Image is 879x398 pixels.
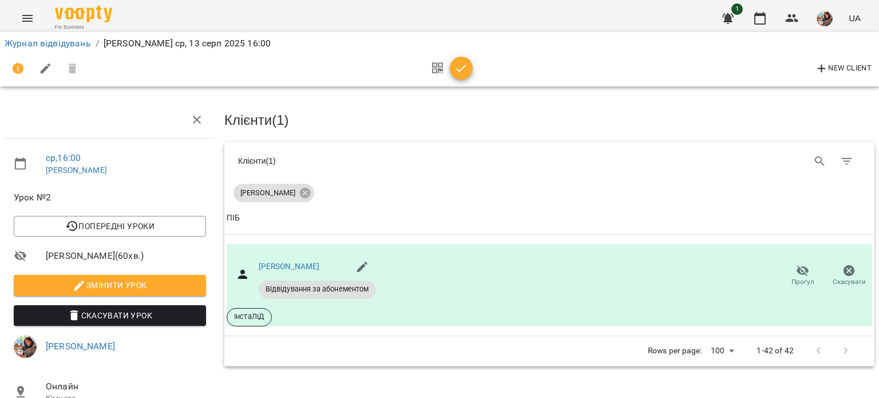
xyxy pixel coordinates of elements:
li: / [96,37,99,50]
button: Search [806,148,834,175]
p: 1-42 of 42 [757,345,793,357]
span: Змінити урок [23,278,197,292]
button: Прогул [779,260,826,292]
a: [PERSON_NAME] [259,262,320,271]
span: For Business [55,23,112,31]
span: ПІБ [227,211,872,225]
div: 100 [706,342,738,359]
img: Voopty Logo [55,6,112,22]
span: 1 [731,3,743,15]
span: Прогул [791,277,814,287]
button: New Client [812,60,874,78]
a: [PERSON_NAME] [46,165,107,175]
p: Rows per page: [648,345,702,357]
span: Скасувати Урок [23,309,197,322]
button: Скасувати Урок [14,305,206,326]
button: UA [844,7,865,29]
img: 8f0a5762f3e5ee796b2308d9112ead2f.jpeg [14,335,37,358]
div: Клієнти ( 1 ) [238,155,541,167]
span: Урок №2 [14,191,206,204]
img: 8f0a5762f3e5ee796b2308d9112ead2f.jpeg [817,10,833,26]
p: [PERSON_NAME] ср, 13 серп 2025 16:00 [104,37,271,50]
span: [PERSON_NAME] [233,188,302,198]
span: Онлайн [46,380,206,393]
span: Відвідування за абонементом [259,284,376,294]
span: New Client [815,62,872,76]
span: [PERSON_NAME] ( 60 хв. ) [46,249,206,263]
a: Журнал відвідувань [5,38,91,49]
button: Попередні уроки [14,216,206,237]
div: Table Toolbar [224,143,874,179]
span: ІнстаЛІД [227,312,271,322]
span: Попередні уроки [23,219,197,233]
span: Скасувати [833,277,866,287]
div: ПІБ [227,211,240,225]
span: UA [849,12,861,24]
a: ср , 16:00 [46,152,81,163]
button: Скасувати [826,260,872,292]
h3: Клієнти ( 1 ) [224,113,874,128]
button: Змінити урок [14,275,206,295]
a: [PERSON_NAME] [46,341,115,352]
button: Menu [14,5,41,32]
button: Фільтр [833,148,861,175]
div: [PERSON_NAME] [233,184,314,202]
nav: breadcrumb [5,37,874,50]
div: Sort [227,211,240,225]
